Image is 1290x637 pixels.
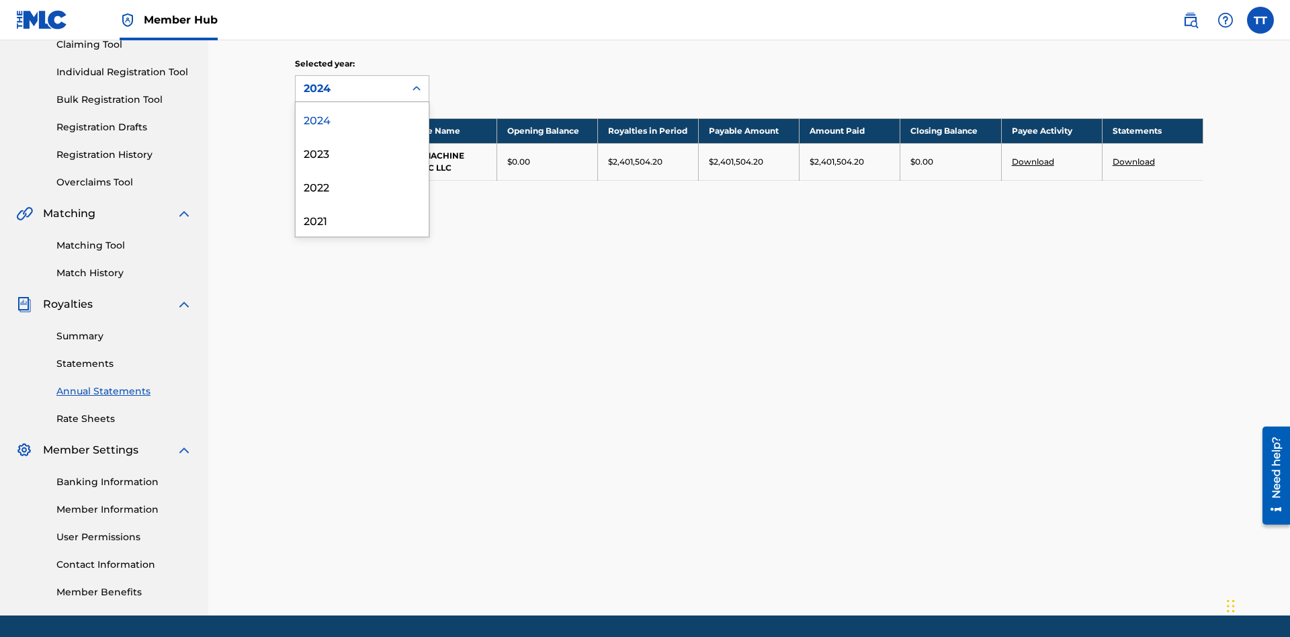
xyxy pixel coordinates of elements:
[304,81,396,97] div: 2024
[56,38,192,52] a: Claiming Tool
[56,585,192,599] a: Member Benefits
[56,530,192,544] a: User Permissions
[396,143,497,180] td: BIG MACHINE MUSIC LLC
[1177,7,1204,34] a: Public Search
[296,136,429,169] div: 2023
[16,442,32,458] img: Member Settings
[296,203,429,237] div: 2021
[1182,12,1199,28] img: search
[295,58,429,70] p: Selected year:
[296,102,429,136] div: 2024
[176,206,192,222] img: expand
[16,10,68,30] img: MLC Logo
[608,156,662,168] p: $2,401,504.20
[910,156,933,168] p: $0.00
[1252,421,1290,532] iframe: Resource Center
[56,266,192,280] a: Match History
[43,296,93,312] span: Royalties
[1217,12,1234,28] img: help
[1102,118,1203,143] th: Statements
[296,169,429,203] div: 2022
[396,118,497,143] th: Payee Name
[900,118,1001,143] th: Closing Balance
[120,12,136,28] img: Top Rightsholder
[1113,157,1155,167] a: Download
[56,558,192,572] a: Contact Information
[1212,7,1239,34] div: Help
[176,296,192,312] img: expand
[1012,157,1054,167] a: Download
[699,118,800,143] th: Payable Amount
[597,118,698,143] th: Royalties in Period
[56,239,192,253] a: Matching Tool
[1227,586,1235,626] div: Drag
[56,148,192,162] a: Registration History
[56,357,192,371] a: Statements
[507,156,530,168] p: $0.00
[1247,7,1274,34] div: User Menu
[56,175,192,189] a: Overclaims Tool
[144,12,218,28] span: Member Hub
[56,412,192,426] a: Rate Sheets
[43,442,138,458] span: Member Settings
[176,442,192,458] img: expand
[709,156,763,168] p: $2,401,504.20
[1001,118,1102,143] th: Payee Activity
[800,118,900,143] th: Amount Paid
[56,384,192,398] a: Annual Statements
[16,296,32,312] img: Royalties
[16,206,33,222] img: Matching
[810,156,864,168] p: $2,401,504.20
[56,65,192,79] a: Individual Registration Tool
[43,206,95,222] span: Matching
[1223,572,1290,637] iframe: Chat Widget
[56,329,192,343] a: Summary
[497,118,597,143] th: Opening Balance
[56,120,192,134] a: Registration Drafts
[56,93,192,107] a: Bulk Registration Tool
[56,503,192,517] a: Member Information
[56,475,192,489] a: Banking Information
